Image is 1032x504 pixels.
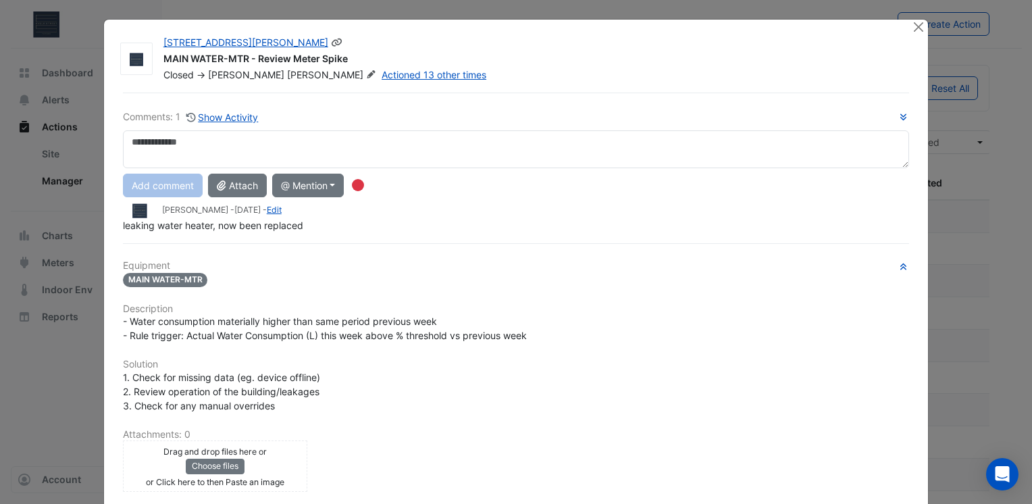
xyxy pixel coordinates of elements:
h6: Equipment [123,260,909,272]
h6: Solution [123,359,909,370]
span: [PERSON_NAME] [287,68,379,82]
small: [PERSON_NAME] - - [162,204,282,216]
button: @ Mention [272,174,344,197]
span: MAIN WATER-MTR [123,273,208,287]
button: Close [911,20,925,34]
div: Tooltip anchor [352,179,364,191]
span: leaking water heater, now been replaced [123,220,303,231]
span: [PERSON_NAME] [208,69,284,80]
button: Attach [208,174,267,197]
button: Choose files [186,459,244,474]
div: Open Intercom Messenger [986,458,1018,490]
small: or Click here to then Paste an image [146,477,284,487]
h6: Attachments: 0 [123,429,909,440]
button: Show Activity [186,109,259,125]
a: Edit [267,205,282,215]
span: 2025-01-06 15:57:45 [234,205,261,215]
h6: Description [123,303,909,315]
div: Comments: 1 [123,109,259,125]
span: Copy link to clipboard [331,36,343,48]
small: Drag and drop files here or [163,447,267,457]
span: -> [197,69,205,80]
a: Actioned 13 other times [382,69,486,80]
img: Eagle Street Partners [123,203,157,218]
span: 1. Check for missing data (eg. device offline) 2. Review operation of the building/leakages 3. Ch... [123,372,320,411]
span: Closed [163,69,194,80]
a: [STREET_ADDRESS][PERSON_NAME] [163,36,328,48]
div: MAIN WATER-MTR - Review Meter Spike [163,52,896,68]
span: - Water consumption materially higher than same period previous week - Rule trigger: Actual Water... [123,316,527,341]
img: Eagle Street Partners [121,53,152,66]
